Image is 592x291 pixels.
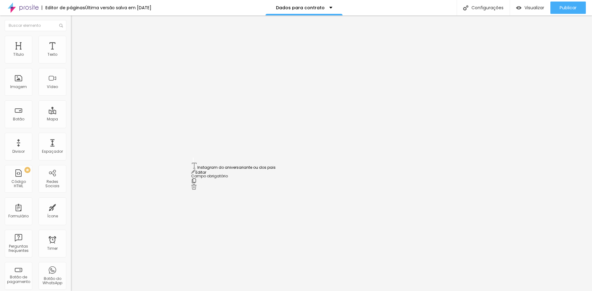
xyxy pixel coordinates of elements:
img: Icone [59,24,63,27]
div: Espaçador [42,149,63,154]
div: Formulário [8,214,29,218]
div: Redes Sociais [40,180,64,188]
input: Buscar elemento [5,20,66,31]
span: Visualizar [524,5,544,10]
div: Título [13,52,24,57]
div: Editor de páginas [42,6,85,10]
div: Perguntas frequentes [6,244,31,253]
div: Código HTML [6,180,31,188]
button: Visualizar [510,2,550,14]
img: view-1.svg [516,5,521,10]
div: Última versão salva em [DATE] [85,6,151,10]
div: Texto [47,52,57,57]
div: Vídeo [47,85,58,89]
div: Mapa [47,117,58,121]
div: Divisor [12,149,25,154]
div: Ícone [47,214,58,218]
button: Publicar [550,2,586,14]
div: Botão [13,117,24,121]
iframe: Editor [71,15,592,291]
div: Botão do WhatsApp [40,277,64,285]
div: Imagem [10,85,27,89]
span: Publicar [560,5,577,10]
div: Botão de pagamento [6,275,31,284]
p: Dados para contrato [276,6,325,10]
img: Icone [463,5,468,10]
div: Timer [47,246,58,251]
